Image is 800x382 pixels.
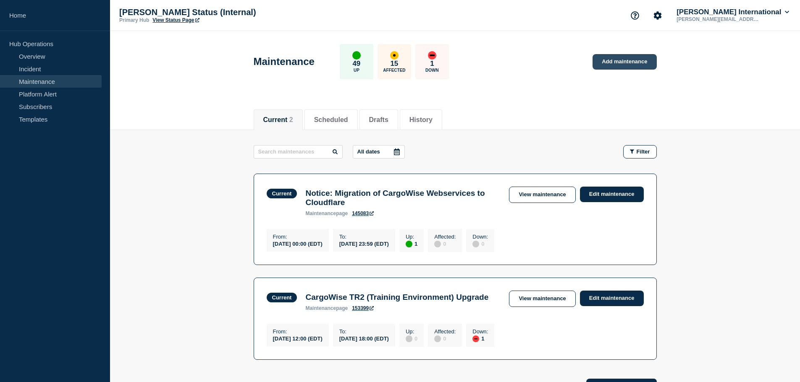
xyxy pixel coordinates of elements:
[263,116,293,124] button: Current 2
[409,116,433,124] button: History
[406,335,412,342] div: disabled
[434,335,456,342] div: 0
[339,240,389,247] div: [DATE] 23:59 (EDT)
[339,328,389,335] p: To :
[254,145,343,159] input: Search maintenances
[352,51,361,60] div: up
[273,240,323,247] div: [DATE] 00:00 (EDT)
[425,68,439,73] p: Down
[434,328,456,335] p: Affected :
[119,8,287,17] p: [PERSON_NAME] Status (Internal)
[354,68,359,73] p: Up
[472,240,488,247] div: 0
[352,210,374,216] a: 145083
[434,234,456,240] p: Affected :
[305,210,348,216] p: page
[472,328,488,335] p: Down :
[675,16,762,22] p: [PERSON_NAME][EMAIL_ADDRESS][PERSON_NAME][DOMAIN_NAME]
[406,335,417,342] div: 0
[305,305,336,311] span: maintenance
[357,148,380,155] p: All dates
[383,68,405,73] p: Affected
[472,335,479,342] div: down
[339,335,389,342] div: [DATE] 18:00 (EDT)
[273,328,323,335] p: From :
[472,335,488,342] div: 1
[580,291,644,306] a: Edit maintenance
[593,54,656,70] a: Add maintenance
[352,60,360,68] p: 49
[352,305,374,311] a: 153399
[428,51,436,60] div: down
[509,291,575,307] a: View maintenance
[305,305,348,311] p: page
[273,234,323,240] p: From :
[314,116,348,124] button: Scheduled
[339,234,389,240] p: To :
[430,60,434,68] p: 1
[434,240,456,247] div: 0
[272,294,292,301] div: Current
[406,234,417,240] p: Up :
[675,8,791,16] button: [PERSON_NAME] International
[305,293,488,302] h3: CargoWise TR2 (Training Environment) Upgrade
[406,241,412,247] div: up
[626,7,644,24] button: Support
[472,241,479,247] div: disabled
[434,241,441,247] div: disabled
[152,17,199,23] a: View Status Page
[353,145,405,159] button: All dates
[305,210,336,216] span: maintenance
[623,145,657,159] button: Filter
[406,240,417,247] div: 1
[472,234,488,240] p: Down :
[580,187,644,202] a: Edit maintenance
[434,335,441,342] div: disabled
[119,17,149,23] p: Primary Hub
[637,148,650,155] span: Filter
[390,51,399,60] div: affected
[406,328,417,335] p: Up :
[369,116,388,124] button: Drafts
[254,56,315,68] h1: Maintenance
[390,60,398,68] p: 15
[649,7,666,24] button: Account settings
[305,189,501,207] h3: Notice: Migration of CargoWise Webservices to Cloudflare
[509,187,575,203] a: View maintenance
[273,335,323,342] div: [DATE] 12:00 (EDT)
[272,190,292,197] div: Current
[289,116,293,123] span: 2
